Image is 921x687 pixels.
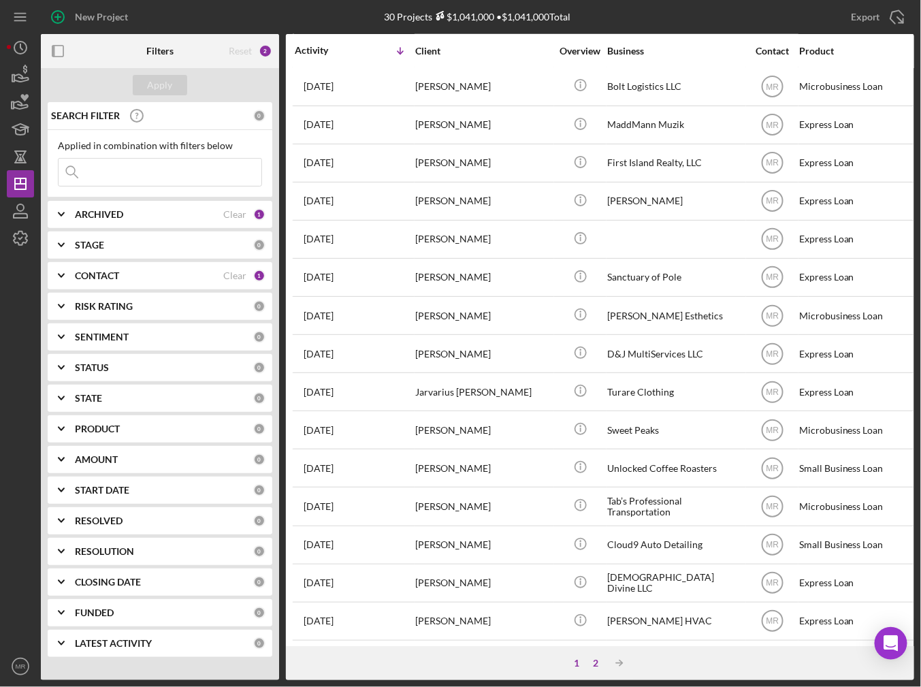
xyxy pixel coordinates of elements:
text: MR [766,121,779,130]
div: New Project [75,3,128,31]
div: Applied in combination with filters below [58,140,262,151]
div: [PERSON_NAME] [415,450,551,486]
div: 0 [253,331,265,343]
div: 0 [253,392,265,404]
div: 0 [253,515,265,527]
div: [PERSON_NAME] HVAC [607,603,743,639]
div: [PERSON_NAME] [415,68,551,104]
div: Activity [295,45,355,56]
button: Apply [133,75,187,95]
b: SEARCH FILTER [51,110,120,121]
div: [PERSON_NAME] [415,298,551,334]
div: 0 [253,239,265,251]
div: [PERSON_NAME] [415,145,551,181]
div: 1 [253,270,265,282]
b: START DATE [75,485,129,496]
time: 2025-09-16 04:23 [304,387,334,398]
b: RESOLUTION [75,546,134,557]
div: [DEMOGRAPHIC_DATA] Divine LLC [607,565,743,601]
div: 0 [253,453,265,466]
time: 2025-09-29 02:44 [304,234,334,244]
div: Reset [229,46,252,57]
div: 0 [253,110,265,122]
div: Turare Clothing [607,374,743,410]
div: Clear [223,270,246,281]
time: 2025-09-17 02:09 [304,349,334,360]
div: [PERSON_NAME] [415,527,551,563]
div: Clear [223,209,246,220]
time: 2025-09-03 18:20 [304,616,334,626]
text: MR [766,579,779,588]
div: Business [607,46,743,57]
text: MR [766,235,779,244]
text: MR [766,387,779,397]
div: Open Intercom Messenger [875,627,907,660]
div: 0 [253,637,265,650]
div: Sanctuary of Pole [607,259,743,295]
b: ARCHIVED [75,209,123,220]
time: 2025-09-15 18:13 [304,425,334,436]
div: MaddMann Muzik [607,107,743,143]
div: First Island Realty, LLC [607,145,743,181]
time: 2025-09-15 16:35 [304,463,334,474]
b: SENTIMENT [75,332,129,342]
b: CLOSING DATE [75,577,141,588]
div: 30 Projects • $1,041,000 Total [385,11,571,22]
b: CONTACT [75,270,119,281]
b: STAGE [75,240,104,251]
div: 2 [587,658,606,669]
text: MR [16,663,26,671]
div: Export [851,3,880,31]
time: 2025-09-29 18:27 [304,157,334,168]
div: [PERSON_NAME] [415,565,551,601]
text: MR [766,273,779,283]
div: [PERSON_NAME] Esthetics [607,298,743,334]
b: STATUS [75,362,109,373]
b: Filters [146,46,174,57]
div: 0 [253,423,265,435]
div: Contact [747,46,798,57]
div: [PERSON_NAME] [415,221,551,257]
div: Tab’s Professional Transportation [607,488,743,524]
div: 2 [259,44,272,58]
b: STATE [75,393,102,404]
time: 2025-09-05 15:22 [304,539,334,550]
div: [PERSON_NAME] [415,412,551,448]
time: 2025-09-08 11:18 [304,501,334,512]
time: 2025-09-29 20:31 [304,81,334,92]
b: RISK RATING [75,301,133,312]
text: MR [766,464,779,474]
text: MR [766,197,779,206]
button: MR [7,653,34,680]
div: [PERSON_NAME] [415,107,551,143]
text: MR [766,159,779,168]
b: PRODUCT [75,424,120,434]
div: D&J MultiServices LLC [607,336,743,372]
text: MR [766,617,779,626]
time: 2025-09-28 18:46 [304,272,334,283]
text: MR [766,541,779,550]
div: [PERSON_NAME] [607,183,743,219]
div: 1 [253,208,265,221]
text: MR [766,311,779,321]
div: [PERSON_NAME] [415,488,551,524]
div: [PERSON_NAME] [415,336,551,372]
div: 0 [253,576,265,588]
time: 2025-09-19 19:35 [304,310,334,321]
div: [PERSON_NAME] [415,183,551,219]
div: 0 [253,362,265,374]
time: 2025-09-29 20:00 [304,119,334,130]
button: New Project [41,3,142,31]
div: Unlocked Coffee Roasters [607,450,743,486]
text: MR [766,502,779,512]
text: MR [766,349,779,359]
div: Client [415,46,551,57]
div: 1 [568,658,587,669]
b: FUNDED [75,607,114,618]
div: $1,041,000 [433,11,495,22]
b: LATEST ACTIVITY [75,638,152,649]
div: Overview [555,46,606,57]
div: Bolt Logistics LLC [607,68,743,104]
div: Sweet Peaks [607,412,743,448]
div: 0 [253,545,265,558]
